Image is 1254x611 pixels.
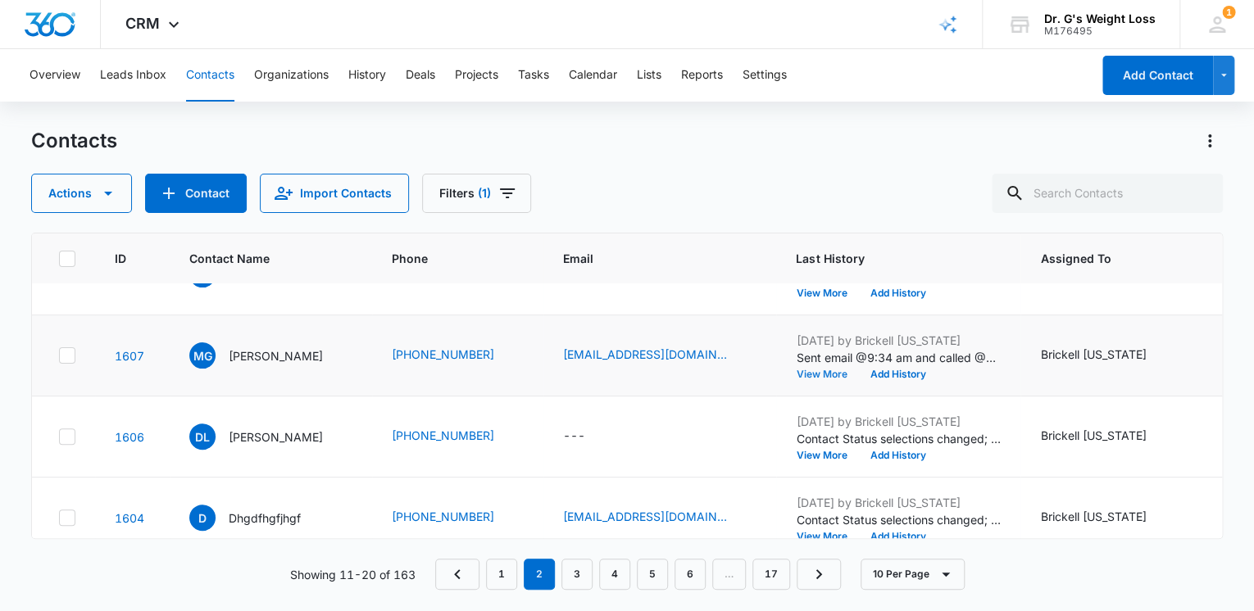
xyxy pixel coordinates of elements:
[637,49,661,102] button: Lists
[675,559,706,590] a: Page 6
[561,559,593,590] a: Page 3
[100,49,166,102] button: Leads Inbox
[563,427,615,446] div: Email - - Select to Edit Field
[189,342,352,369] div: Contact Name - Marcela Gabriela Gill - Select to Edit Field
[796,430,1001,447] p: Contact Status selections changed; None was removed and Service Requested was added.
[563,346,756,365] div: Email - gillmarcela312@gmail.com - Select to Edit Field
[524,559,555,590] em: 2
[115,511,144,525] a: Navigate to contact details page for Dhgdfhgfjhgf
[563,508,727,525] a: [EMAIL_ADDRESS][DOMAIN_NAME]
[569,49,617,102] button: Calendar
[797,559,841,590] a: Next Page
[189,505,330,531] div: Contact Name - Dhgdfhgfjhgf - Select to Edit Field
[189,423,216,450] span: DL
[1040,508,1175,527] div: Assigned To - Brickell Florida - Select to Edit Field
[478,188,491,199] span: (1)
[796,369,858,379] button: View More
[796,532,858,541] button: View More
[1040,346,1175,365] div: Assigned To - Brickell Florida - Select to Edit Field
[31,129,117,153] h1: Contacts
[796,250,977,267] span: Last History
[229,509,301,527] p: Dhgdfhgfjhgf
[486,559,517,590] a: Page 1
[455,49,498,102] button: Projects
[796,349,1001,366] p: Sent email @9:34 am and called @10:31 am, voice mail is full.
[1222,6,1235,19] span: 1
[1040,427,1146,444] div: Brickell [US_STATE]
[229,428,323,446] p: [PERSON_NAME]
[796,511,1001,528] p: Contact Status selections changed; Warm Lead ( possibility) was removed and Dead Lead (Request st...
[1040,427,1175,446] div: Assigned To - Brickell Florida - Select to Edit Field
[1040,346,1146,363] div: Brickell [US_STATE]
[1102,56,1213,95] button: Add Contact
[392,427,494,444] a: [PHONE_NUMBER]
[1044,25,1156,37] div: account id
[563,508,756,527] div: Email - dgfhgjj@gmail.com - Select to Edit Field
[392,346,494,363] a: [PHONE_NUMBER]
[254,49,329,102] button: Organizations
[563,427,585,446] div: ---
[992,174,1223,213] input: Search Contacts
[145,174,247,213] button: Add Contact
[563,250,733,267] span: Email
[858,288,937,298] button: Add History
[422,174,531,213] button: Filters
[115,349,144,363] a: Navigate to contact details page for Marcela Gabriela Gill
[1040,508,1146,525] div: Brickell [US_STATE]
[681,49,723,102] button: Reports
[563,346,727,363] a: [EMAIL_ADDRESS][DOMAIN_NAME]
[260,174,409,213] button: Import Contacts
[796,288,858,298] button: View More
[861,559,965,590] button: 10 Per Page
[186,49,234,102] button: Contacts
[31,174,132,213] button: Actions
[290,566,416,583] p: Showing 11-20 of 163
[743,49,787,102] button: Settings
[189,423,352,450] div: Contact Name - Denver LUCAS - Select to Edit Field
[392,427,524,446] div: Phone - (330) 614-3947 - Select to Edit Field
[796,332,1001,349] p: [DATE] by Brickell [US_STATE]
[30,49,80,102] button: Overview
[435,559,841,590] nav: Pagination
[392,250,500,267] span: Phone
[189,342,216,369] span: MG
[518,49,549,102] button: Tasks
[392,346,524,365] div: Phone - (786) 488-5564 - Select to Edit Field
[1040,250,1210,267] span: Assigned To
[189,250,329,267] span: Contact Name
[125,15,160,32] span: CRM
[348,49,386,102] button: History
[858,532,937,541] button: Add History
[637,559,668,590] a: Page 5
[796,450,858,460] button: View More
[599,559,630,590] a: Page 4
[392,508,494,525] a: [PHONE_NUMBER]
[435,559,479,590] a: Previous Page
[229,347,323,364] p: [PERSON_NAME]
[1197,128,1223,154] button: Actions
[858,369,937,379] button: Add History
[858,450,937,460] button: Add History
[115,250,126,267] span: ID
[796,494,1001,511] p: [DATE] by Brickell [US_STATE]
[392,508,524,527] div: Phone - (212) 457-8963 - Select to Edit Field
[796,413,1001,430] p: [DATE] by Brickell [US_STATE]
[115,430,144,444] a: Navigate to contact details page for Denver LUCAS
[1044,12,1156,25] div: account name
[406,49,435,102] button: Deals
[189,505,216,531] span: D
[752,559,790,590] a: Page 17
[1222,6,1235,19] div: notifications count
